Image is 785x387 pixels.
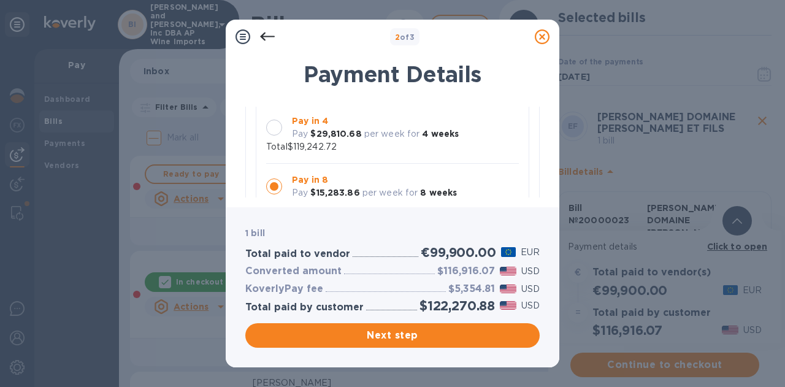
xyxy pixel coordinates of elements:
h3: Total paid by customer [245,302,364,313]
b: Pay in 4 [292,116,328,126]
p: Pay [292,186,308,199]
p: per week for [362,186,418,199]
p: USD [521,265,540,278]
span: Next step [255,328,530,343]
h2: €99,900.00 [421,245,496,260]
img: USD [500,301,516,310]
b: Pay in 8 [292,175,328,185]
b: 1 bill [245,228,265,238]
img: USD [500,267,516,275]
h3: $5,354.81 [448,283,495,295]
b: 8 weeks [420,188,457,197]
p: USD [521,299,540,312]
button: Next step [245,323,540,348]
b: 4 weeks [422,129,459,139]
p: Pay [292,128,308,140]
h2: $122,270.88 [419,298,495,313]
p: USD [521,283,540,296]
span: 2 [395,33,400,42]
p: EUR [521,246,540,259]
h3: $116,916.07 [437,266,495,277]
b: $15,283.86 [310,188,359,197]
b: $29,810.68 [310,129,361,139]
h3: KoverlyPay fee [245,283,323,295]
img: USD [500,285,516,293]
h3: Converted amount [245,266,342,277]
p: per week for [364,128,420,140]
h1: Payment Details [245,61,540,87]
p: Total $119,242.72 [266,140,337,153]
b: of 3 [395,33,415,42]
h3: Total paid to vendor [245,248,350,260]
